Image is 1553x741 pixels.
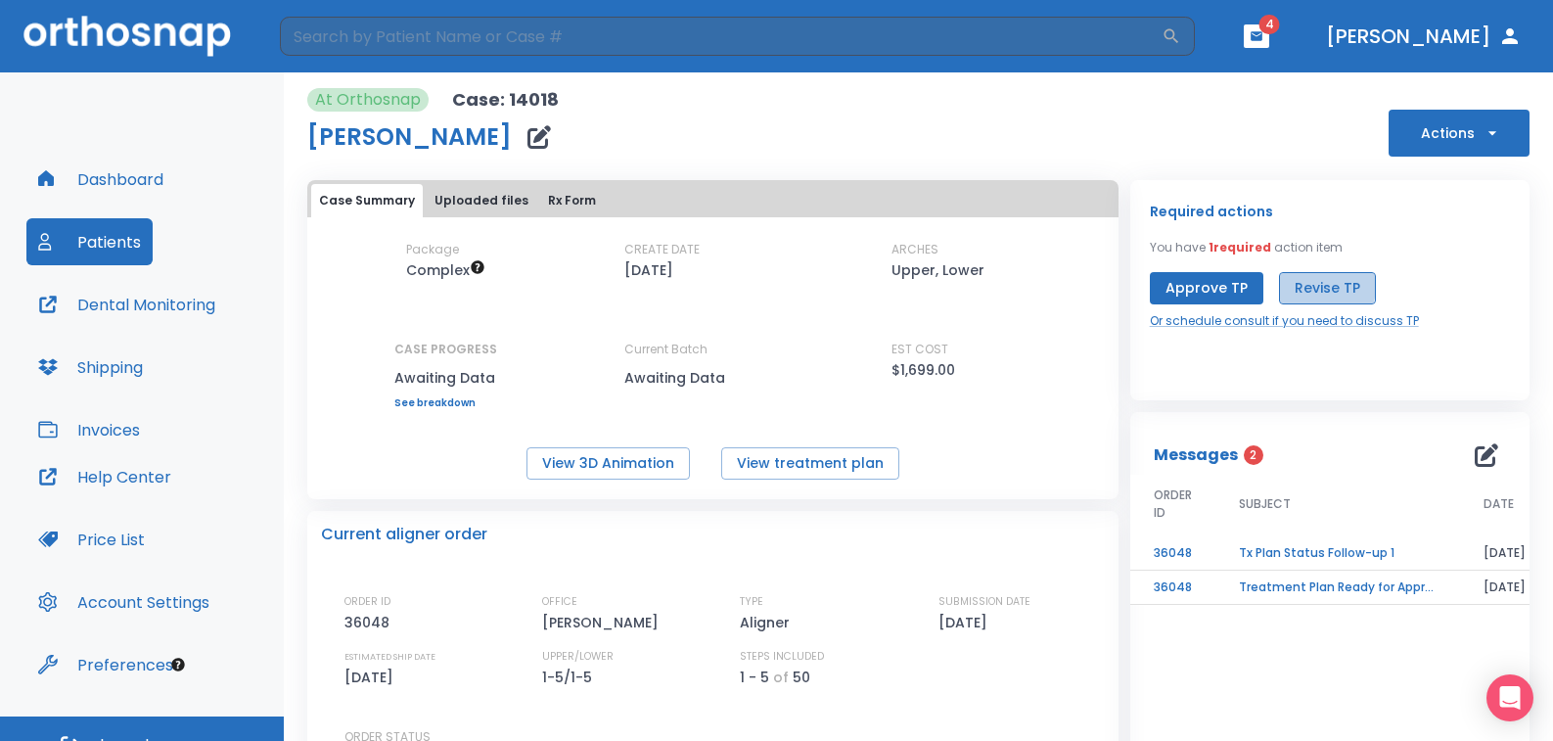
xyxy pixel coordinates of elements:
div: Tooltip anchor [169,656,187,673]
td: Treatment Plan Ready for Approval! [1215,571,1460,605]
p: Package [406,241,459,258]
p: SUBMISSION DATE [938,593,1030,611]
p: [DATE] [624,258,673,282]
p: You have action item [1150,239,1343,256]
p: Current aligner order [321,523,487,546]
button: Invoices [26,406,152,453]
td: Tx Plan Status Follow-up 1 [1215,536,1460,571]
button: Case Summary [311,184,423,217]
p: Awaiting Data [624,366,800,390]
span: 1 required [1209,239,1271,255]
button: View treatment plan [721,447,899,480]
p: of [773,666,789,689]
a: Or schedule consult if you need to discuss TP [1150,312,1419,330]
div: Open Intercom Messenger [1486,674,1533,721]
p: Aligner [740,611,797,634]
td: 36048 [1130,536,1215,571]
a: See breakdown [394,397,497,409]
p: EST COST [891,341,948,358]
p: 36048 [344,611,396,634]
p: ARCHES [891,241,938,258]
p: Awaiting Data [394,366,497,390]
p: Upper, Lower [891,258,984,282]
button: Uploaded files [427,184,536,217]
p: 50 [793,666,810,689]
button: Patients [26,218,153,265]
button: Revise TP [1279,272,1376,304]
p: STEPS INCLUDED [740,648,824,666]
button: Price List [26,516,157,563]
p: Case: 14018 [452,88,559,112]
button: Dental Monitoring [26,281,227,328]
img: Orthosnap [23,16,231,56]
div: tabs [311,184,1115,217]
span: SUBJECT [1239,495,1291,513]
p: $1,699.00 [891,358,955,382]
td: [DATE] [1460,571,1549,605]
span: 2 [1244,445,1263,465]
h1: [PERSON_NAME] [307,125,512,149]
span: Up to 50 Steps (100 aligners) [406,260,485,280]
input: Search by Patient Name or Case # [280,17,1162,56]
td: 36048 [1130,571,1215,605]
p: CASE PROGRESS [394,341,497,358]
button: Dashboard [26,156,175,203]
button: Rx Form [540,184,604,217]
button: Account Settings [26,579,221,625]
span: 4 [1259,15,1280,34]
p: CREATE DATE [624,241,700,258]
span: ORDER ID [1154,486,1192,522]
p: [DATE] [344,666,400,689]
p: 1-5/1-5 [542,666,599,689]
p: ORDER ID [344,593,390,611]
button: Approve TP [1150,272,1263,304]
button: View 3D Animation [526,447,690,480]
p: At Orthosnap [315,88,421,112]
p: Current Batch [624,341,800,358]
p: Messages [1154,443,1238,467]
p: [DATE] [938,611,994,634]
p: TYPE [740,593,763,611]
button: Actions [1389,110,1530,157]
button: Help Center [26,453,183,500]
p: ESTIMATED SHIP DATE [344,648,435,666]
td: [DATE] [1460,536,1549,571]
span: DATE [1484,495,1514,513]
button: [PERSON_NAME] [1318,19,1530,54]
p: [PERSON_NAME] [542,611,665,634]
p: 1 - 5 [740,666,769,689]
p: Required actions [1150,200,1273,223]
p: UPPER/LOWER [542,648,614,666]
button: Shipping [26,344,155,391]
button: Preferences [26,641,185,688]
p: OFFICE [542,593,577,611]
